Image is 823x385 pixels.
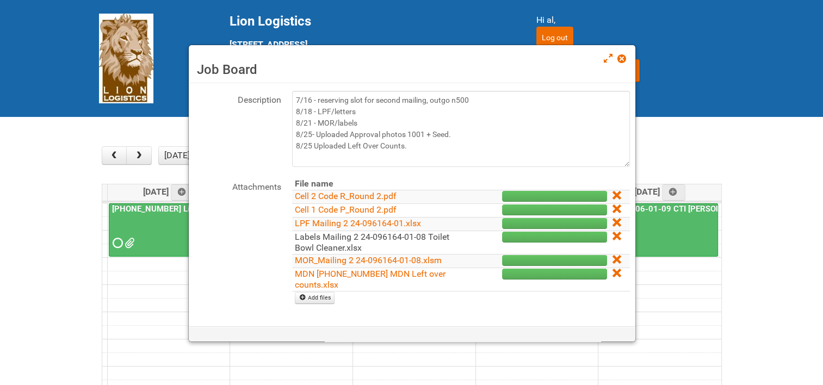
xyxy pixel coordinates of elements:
input: Log out [536,27,573,48]
a: [PHONE_NUMBER] Liquid Toilet Bowl Cleaner - Mailing 2 [109,203,227,257]
a: LPF Mailing 2 24-096164-01.xlsx [295,218,421,228]
div: [STREET_ADDRESS] [GEOGRAPHIC_DATA] tel: [PHONE_NUMBER] [230,14,509,91]
label: Description [194,91,281,107]
span: [DATE] [143,187,195,197]
span: Requested [113,239,120,247]
a: MDN [PHONE_NUMBER] MDN Left over counts.xlsx [295,269,445,290]
a: 25-016806-01-09 CTI [PERSON_NAME] Bar Superior HUT - Mailing 2 [599,203,718,257]
div: Hi al, [536,14,725,27]
a: Lion Logistics [99,53,153,63]
a: Add an event [662,184,686,201]
a: Add files [295,292,335,304]
a: Labels Mailing 2 24-096164-01-08 Toilet Bowl Cleaner.xlsx [295,232,449,253]
textarea: 7/16 - reserving slot for second mailing, outgo n500 8/18 - LPF/letters 8/21 - MOR/labels 8/25- U... [292,91,630,167]
a: Cell 2 Code R_Round 2.pdf [295,191,397,201]
button: [DATE] [158,146,195,165]
label: Attachments [194,178,281,194]
a: [PHONE_NUMBER] Liquid Toilet Bowl Cleaner - Mailing 2 [110,204,321,214]
span: [DATE] [634,187,686,197]
span: Lion Logistics [230,14,311,29]
img: Lion Logistics [99,14,153,103]
h3: Job Board [197,61,627,78]
th: File name [292,178,459,190]
a: Cell 1 Code P_Round 2.pdf [295,204,397,215]
a: MOR_Mailing 2 24-096164-01-08.xlsm [295,255,442,265]
span: MDN 24-096164-01 MDN Left over counts.xlsx MOR_Mailing 2 24-096164-01-08.xlsm Labels Mailing 2 24... [125,239,132,247]
a: Add an event [171,184,195,201]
